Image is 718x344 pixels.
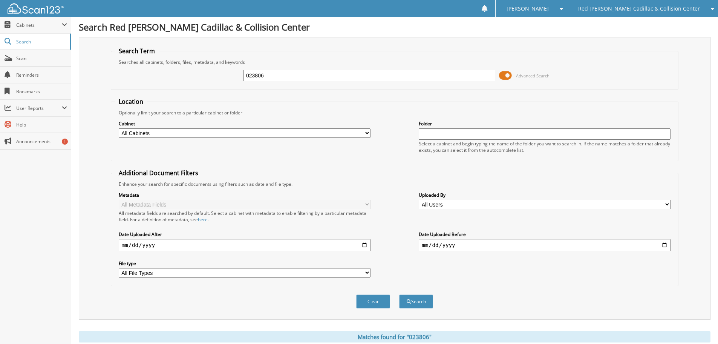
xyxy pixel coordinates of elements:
[419,239,671,251] input: end
[79,331,710,342] div: Matches found for "023806"
[115,97,147,106] legend: Location
[119,260,370,267] label: File type
[578,6,700,11] span: Red [PERSON_NAME] Cadillac & Collision Center
[119,192,370,198] label: Metadata
[115,110,674,116] div: Optionally limit your search to a particular cabinet or folder
[8,3,64,14] img: scan123-logo-white.svg
[419,231,671,238] label: Date Uploaded Before
[16,39,66,45] span: Search
[16,22,62,28] span: Cabinets
[507,6,549,11] span: [PERSON_NAME]
[79,21,710,33] h1: Search Red [PERSON_NAME] Cadillac & Collision Center
[356,295,390,309] button: Clear
[198,216,208,223] a: here
[16,72,67,78] span: Reminders
[419,192,671,198] label: Uploaded By
[62,139,68,145] div: 1
[16,122,67,128] span: Help
[399,295,433,309] button: Search
[115,181,674,187] div: Enhance your search for specific documents using filters such as date and file type.
[115,169,202,177] legend: Additional Document Filters
[119,239,370,251] input: start
[419,140,671,153] div: Select a cabinet and begin typing the name of the folder you want to search in. If the name match...
[119,210,370,223] div: All metadata fields are searched by default. Select a cabinet with metadata to enable filtering b...
[119,120,370,127] label: Cabinet
[115,59,674,65] div: Searches all cabinets, folders, files, metadata, and keywords
[16,138,67,145] span: Announcements
[119,231,370,238] label: Date Uploaded After
[115,47,159,55] legend: Search Term
[516,73,550,79] span: Advanced Search
[16,55,67,62] span: Scan
[16,88,67,95] span: Bookmarks
[16,105,62,111] span: User Reports
[419,120,671,127] label: Folder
